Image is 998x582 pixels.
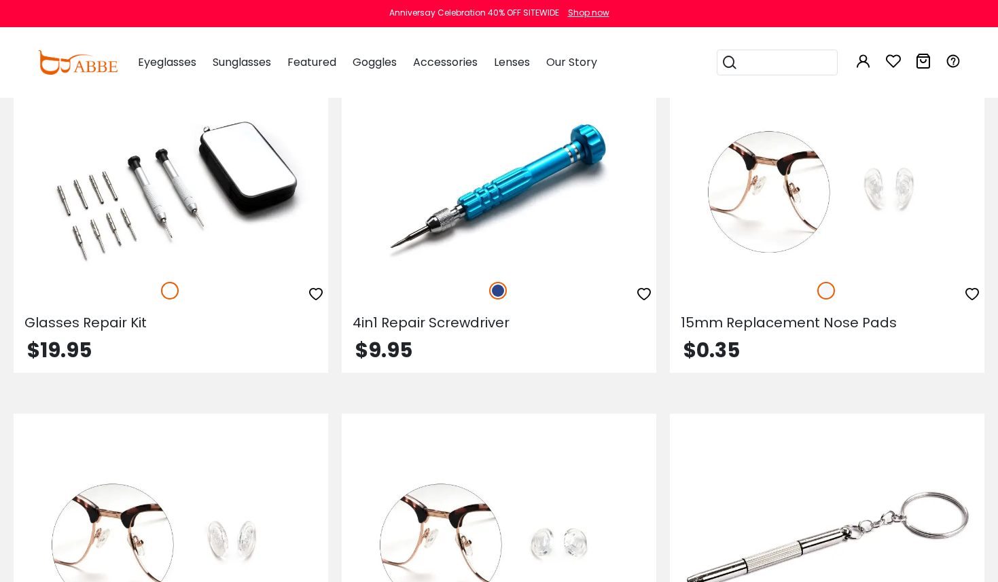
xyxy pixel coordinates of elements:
[287,54,336,70] span: Featured
[355,335,412,365] span: $9.95
[161,282,179,299] img: White
[213,54,271,70] span: Sunglasses
[494,54,530,70] span: Lenses
[413,54,478,70] span: Accessories
[353,54,397,70] span: Goggles
[670,110,984,268] img: Translucent 15mm Replacement Nose Pads -
[683,335,740,365] span: $0.35
[546,54,597,70] span: Our Story
[27,335,92,365] span: $19.95
[24,313,147,332] span: Glasses Repair Kit
[389,7,559,19] div: Anniversay Celebration 40% OFF SITEWIDE
[489,282,507,299] img: Blue
[14,110,328,268] img: White Glasses Repair Kit -
[817,282,835,299] img: Translucent
[681,313,897,332] span: 15mm Replacement Nose Pads
[37,50,118,75] img: abbeglasses.com
[138,54,196,70] span: Eyeglasses
[568,7,609,19] div: Shop now
[342,110,656,268] img: Blue 4in1 Repair Screwdriver -
[561,7,609,18] a: Shop now
[353,313,510,332] span: 4in1 Repair Screwdriver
